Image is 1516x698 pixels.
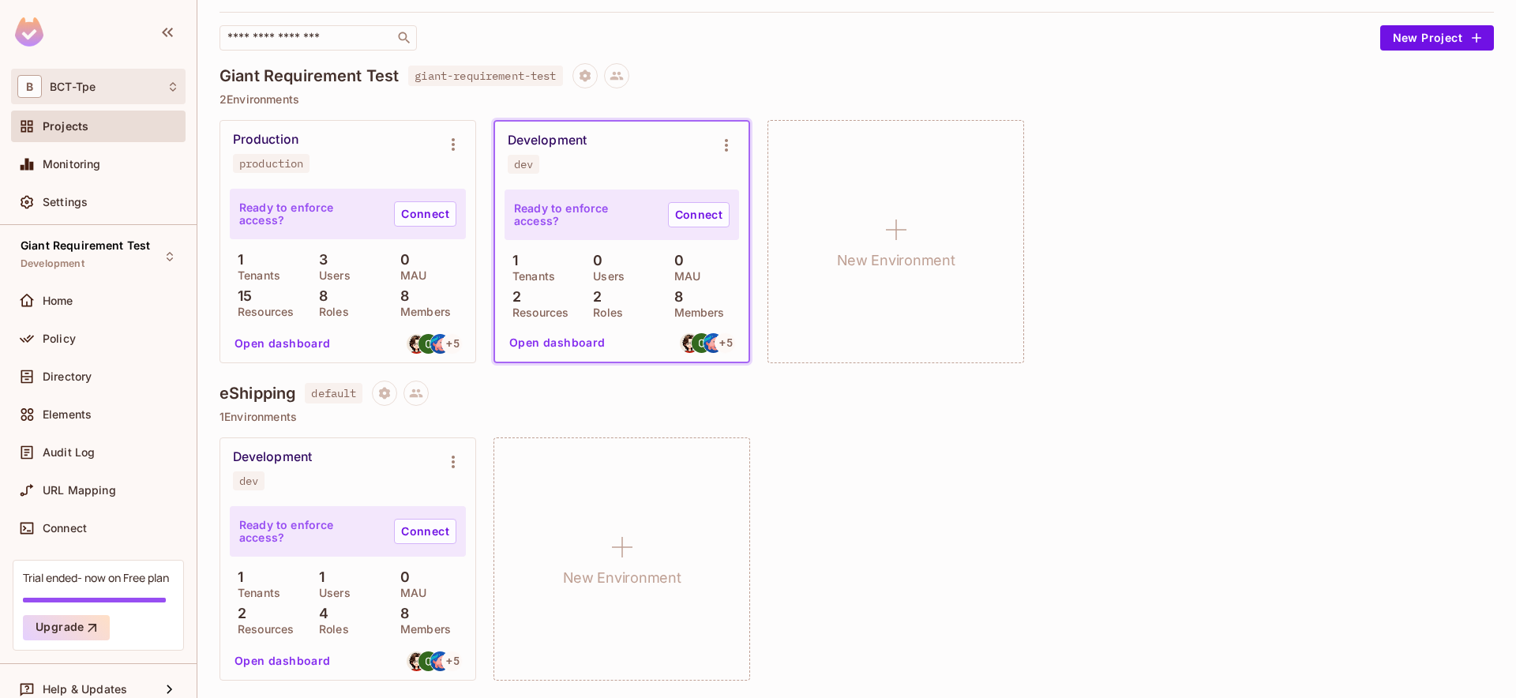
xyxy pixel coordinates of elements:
p: 4 [311,606,328,621]
div: Production [233,132,298,148]
span: + 5 [446,338,459,349]
p: 15 [230,288,252,304]
span: Giant Requirement Test [21,239,150,252]
p: Ready to enforce access? [514,202,655,227]
span: Project settings [372,388,397,403]
p: 1 Environments [220,411,1494,423]
span: default [305,383,362,403]
img: jonathan.chang@bahwancybertek.com [418,651,438,671]
div: production [239,157,303,170]
span: Projects [43,120,88,133]
span: Project settings [572,71,598,86]
span: Directory [43,370,92,383]
h4: eShipping [220,384,295,403]
span: Audit Log [43,446,95,459]
span: giant-requirement-test [408,66,562,86]
img: Dylan.tsai@bahwancybertek.com [680,333,700,353]
p: MAU [392,269,426,282]
h4: Giant Requirement Test [220,66,399,85]
p: 2 [230,606,246,621]
div: Development [508,133,587,148]
div: dev [514,158,533,171]
button: Open dashboard [503,330,612,355]
p: Tenants [230,587,280,599]
p: 8 [392,288,409,304]
p: Resources [505,306,568,319]
a: Connect [394,519,456,544]
span: Policy [43,332,76,345]
p: Roles [585,306,623,319]
p: Users [311,587,351,599]
span: Help & Updates [43,683,127,696]
p: Resources [230,623,294,636]
a: Connect [668,202,730,227]
p: Users [311,269,351,282]
button: Open dashboard [228,648,337,674]
p: Members [666,306,725,319]
p: 0 [585,253,602,268]
p: Tenants [505,270,555,283]
img: SReyMgAAAABJRU5ErkJggg== [15,17,43,47]
span: + 5 [446,655,459,666]
p: 8 [311,288,328,304]
p: 1 [230,569,243,585]
p: Ready to enforce access? [239,519,381,544]
p: 0 [392,252,410,268]
img: taco.chang@bahwancybertek.com [430,334,450,354]
p: MAU [666,270,700,283]
p: 8 [666,289,683,305]
span: + 5 [719,337,732,348]
p: 8 [392,606,409,621]
span: Elements [43,408,92,421]
img: Dylan.tsai@bahwancybertek.com [407,334,426,354]
p: 1 [311,569,325,585]
span: B [17,75,42,98]
p: Roles [311,306,349,318]
span: Development [21,257,84,270]
img: taco.chang@bahwancybertek.com [704,333,723,353]
p: Members [392,306,451,318]
a: Connect [394,201,456,227]
p: 0 [666,253,684,268]
p: 2 Environments [220,93,1494,106]
span: URL Mapping [43,484,116,497]
img: jonathan.chang@bahwancybertek.com [418,334,438,354]
p: 0 [392,569,410,585]
p: Users [585,270,625,283]
div: Trial ended- now on Free plan [23,570,169,585]
button: Environment settings [437,446,469,478]
span: Monitoring [43,158,101,171]
p: 1 [505,253,518,268]
p: Resources [230,306,294,318]
span: Workspace: BCT-Tpe [50,81,96,93]
p: Members [392,623,451,636]
p: 2 [505,289,521,305]
button: Upgrade [23,615,110,640]
img: Dylan.tsai@bahwancybertek.com [407,651,426,671]
div: dev [239,475,258,487]
span: Connect [43,522,87,535]
h1: New Environment [837,249,955,272]
div: Development [233,449,312,465]
p: Roles [311,623,349,636]
h1: New Environment [563,566,681,590]
p: Tenants [230,269,280,282]
p: 3 [311,252,328,268]
span: Home [43,295,73,307]
p: 1 [230,252,243,268]
button: Environment settings [711,129,742,161]
span: Settings [43,196,88,208]
button: Environment settings [437,129,469,160]
img: taco.chang@bahwancybertek.com [430,651,450,671]
p: 2 [585,289,602,305]
img: jonathan.chang@bahwancybertek.com [692,333,711,353]
button: New Project [1380,25,1494,51]
p: Ready to enforce access? [239,201,381,227]
p: MAU [392,587,426,599]
button: Open dashboard [228,331,337,356]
